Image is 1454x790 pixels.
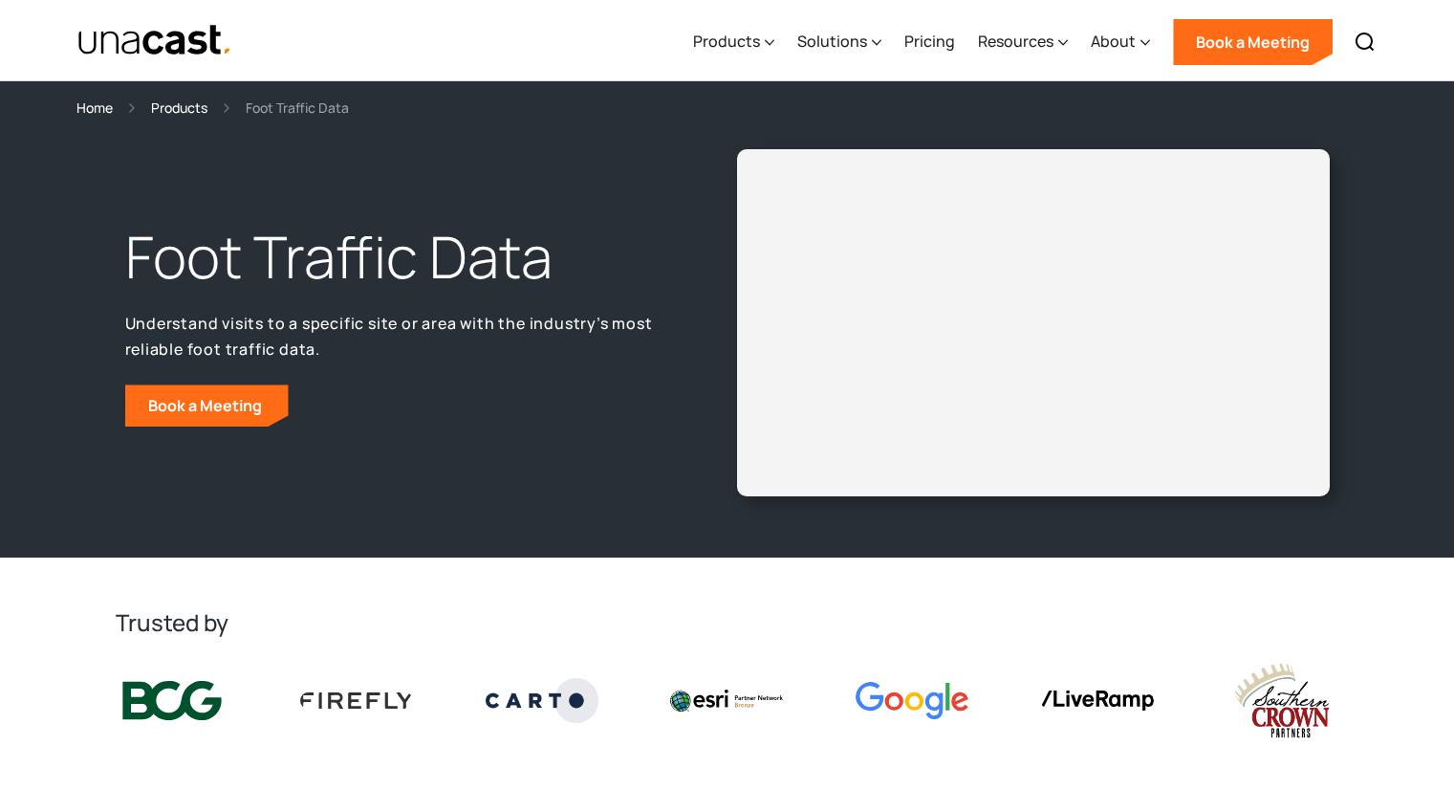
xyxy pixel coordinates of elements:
img: Firefly Advertising logo [300,692,413,708]
div: Resources [978,3,1068,81]
img: southern crown logo [1226,661,1338,740]
img: Search icon [1354,31,1377,54]
div: About [1091,3,1150,81]
a: Book a Meeting [125,384,289,427]
a: Book a Meeting [1173,19,1333,65]
a: Products [151,97,207,119]
a: home [77,24,233,57]
p: Understand visits to a specific site or area with the industry’s most reliable foot traffic data. [125,311,666,362]
div: Solutions [797,3,881,81]
div: Solutions [797,30,867,53]
img: Esri logo [670,690,783,711]
a: Pricing [904,3,955,81]
img: liveramp logo [1041,691,1154,711]
a: Home [76,97,113,119]
img: Carto logo [486,678,598,722]
div: Products [693,30,760,53]
h2: Trusted by [116,607,1339,638]
img: Unacast text logo [77,24,233,57]
img: Google logo [856,682,968,719]
h1: Foot Traffic Data [125,219,666,296]
iframe: Unacast - European Vaccines v2 [752,165,1314,481]
div: Resources [978,30,1053,53]
div: About [1091,30,1136,53]
div: Products [693,3,774,81]
img: BCG logo [116,677,228,725]
div: Foot Traffic Data [246,97,349,119]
